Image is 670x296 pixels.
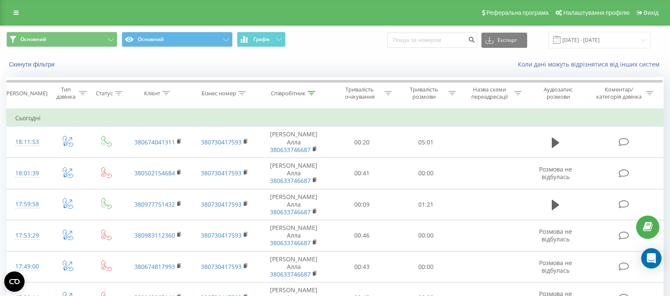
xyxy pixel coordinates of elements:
[201,200,242,208] a: 380730417593
[387,33,477,48] input: Пошук за номером
[394,251,458,282] td: 00:00
[402,86,446,100] div: Тривалість розмови
[15,165,39,182] div: 18:01:39
[134,263,175,271] a: 380674817993
[6,32,117,47] button: Основний
[394,158,458,189] td: 00:00
[270,239,311,247] a: 380633746687
[394,127,458,158] td: 05:01
[270,177,311,185] a: 380633746687
[270,146,311,154] a: 380633746687
[15,258,39,275] div: 17:49:00
[20,36,46,43] span: Основний
[330,189,394,220] td: 00:09
[201,231,242,239] a: 380730417593
[96,90,113,97] div: Статус
[394,220,458,252] td: 00:00
[201,90,236,97] div: Бізнес номер
[539,227,572,243] span: Розмова не відбулась
[539,259,572,274] span: Розмова не відбулась
[134,169,175,177] a: 380502154684
[7,110,664,127] td: Сьогодні
[539,165,572,181] span: Розмова не відбулась
[201,263,242,271] a: 380730417593
[563,9,629,16] span: Налаштування профілю
[237,32,286,47] button: Графік
[258,189,330,220] td: [PERSON_NAME] Алла
[144,90,160,97] div: Клієнт
[271,90,306,97] div: Співробітник
[5,90,47,97] div: [PERSON_NAME]
[201,138,242,146] a: 380730417593
[4,271,25,292] button: Open CMP widget
[253,36,270,42] span: Графік
[258,220,330,252] td: [PERSON_NAME] Алла
[55,86,77,100] div: Тип дзвінка
[532,86,584,100] div: Аудіозапис розмови
[330,251,394,282] td: 00:43
[134,231,175,239] a: 380983112360
[6,61,59,68] button: Скинути фільтри
[258,251,330,282] td: [PERSON_NAME] Алла
[258,127,330,158] td: [PERSON_NAME] Алла
[330,158,394,189] td: 00:41
[394,189,458,220] td: 01:21
[15,196,39,213] div: 17:59:58
[15,134,39,150] div: 18:11:53
[337,86,382,100] div: Тривалість очікування
[270,270,311,278] a: 380633746687
[201,169,242,177] a: 380730417593
[134,138,175,146] a: 380674041311
[15,227,39,244] div: 17:53:29
[270,208,311,216] a: 380633746687
[641,248,662,268] div: Open Intercom Messenger
[518,60,664,68] a: Коли дані можуть відрізнятися вiд інших систем
[330,220,394,252] td: 00:46
[467,86,512,100] div: Назва схеми переадресації
[122,32,233,47] button: Основний
[594,86,644,100] div: Коментар/категорія дзвінка
[487,9,549,16] span: Реферальна програма
[481,33,527,48] button: Експорт
[258,158,330,189] td: [PERSON_NAME] Алла
[330,127,394,158] td: 00:20
[644,9,659,16] span: Вихід
[134,200,175,208] a: 380977751432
